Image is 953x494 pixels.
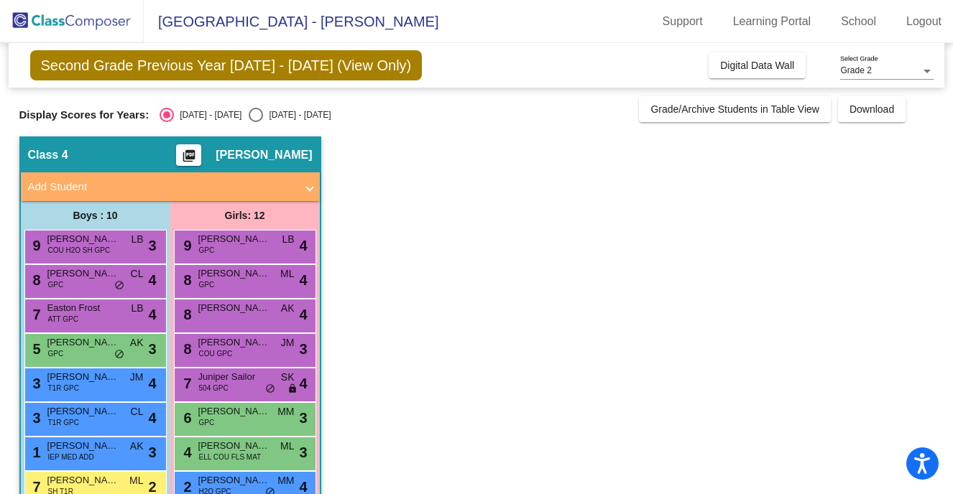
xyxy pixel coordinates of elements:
mat-radio-group: Select an option [160,108,331,122]
span: Easton Frost [47,301,119,315]
span: LB [131,232,143,247]
span: AK [130,439,144,454]
span: Display Scores for Years: [19,108,149,121]
span: GPC [199,245,215,256]
span: COU GPC [199,348,233,359]
span: 3 [148,442,156,463]
span: ELL COU FLS MAT [199,452,262,462]
span: 8 [180,307,192,322]
a: School [829,10,888,33]
span: T1R GPC [48,383,79,393]
span: MM [277,404,294,419]
a: Support [651,10,714,33]
mat-icon: picture_as_pdf [180,149,198,169]
span: [PERSON_NAME] [47,370,119,384]
span: 7 [180,376,192,391]
span: 8 [180,272,192,288]
span: Juniper Sailor [198,370,270,384]
span: [PERSON_NAME] [47,404,119,419]
span: [PERSON_NAME] [47,473,119,488]
span: 3 [29,376,41,391]
span: ML [129,473,143,488]
span: 8 [180,341,192,357]
span: do_not_disturb_alt [114,280,124,292]
span: 9 [29,238,41,253]
a: Learning Portal [722,10,823,33]
span: 3 [299,338,307,360]
span: [PERSON_NAME] [198,439,270,453]
span: 9 [180,238,192,253]
span: 3 [299,442,307,463]
span: [PERSON_NAME] [198,473,270,488]
span: Second Grade Previous Year [DATE] - [DATE] (View Only) [30,50,423,80]
span: 1 [29,444,41,460]
span: AK [130,335,144,350]
span: IEP MED ADD [48,452,94,462]
span: [PERSON_NAME] [47,266,119,281]
div: Girls: 12 [170,201,320,230]
span: [PERSON_NAME] [216,148,312,162]
span: GPC [199,279,215,290]
span: Download [850,103,894,115]
span: T1R GPC [48,417,79,428]
span: Digital Data Wall [720,60,794,71]
span: Class 4 [28,148,68,162]
span: 4 [299,269,307,291]
span: 3 [148,235,156,256]
span: 3 [148,338,156,360]
span: do_not_disturb_alt [114,349,124,360]
a: Logout [895,10,953,33]
span: 5 [29,341,41,357]
span: Grade 2 [840,65,871,75]
span: [PERSON_NAME] [198,404,270,419]
span: JM [281,335,295,350]
span: 6 [180,410,192,426]
span: 504 GPC [199,383,229,393]
span: LB [131,301,143,316]
span: GPC [48,348,64,359]
span: JM [130,370,144,385]
span: 7 [29,307,41,322]
span: 3 [299,407,307,429]
div: [DATE] - [DATE] [174,108,241,121]
span: CL [131,266,144,281]
span: [PERSON_NAME] [47,335,119,350]
span: 4 [299,304,307,325]
button: Grade/Archive Students in Table View [639,96,831,122]
span: [PERSON_NAME] [47,232,119,246]
span: MM [277,473,294,488]
span: 4 [299,373,307,394]
span: ML [280,439,294,454]
button: Download [838,96,906,122]
span: 8 [29,272,41,288]
span: ML [280,266,294,281]
button: Digital Data Wall [709,52,806,78]
span: 4 [299,235,307,256]
span: [PERSON_NAME] [198,301,270,315]
span: lock [287,383,298,395]
span: LB [282,232,294,247]
span: SK [281,370,295,385]
span: do_not_disturb_alt [265,383,275,395]
span: 3 [29,410,41,426]
button: Print Students Details [176,144,201,166]
span: [PERSON_NAME] [198,232,270,246]
span: [GEOGRAPHIC_DATA] - [PERSON_NAME] [144,10,438,33]
span: 4 [148,304,156,325]
mat-expansion-panel-header: Add Student [21,172,320,201]
span: [PERSON_NAME] [198,335,270,350]
span: [PERSON_NAME] [198,266,270,281]
div: [DATE] - [DATE] [263,108,331,121]
span: AK [281,301,295,316]
span: GPC [48,279,64,290]
span: 4 [148,407,156,429]
span: [PERSON_NAME] [47,439,119,453]
mat-panel-title: Add Student [28,179,295,195]
span: Grade/Archive Students in Table View [650,103,819,115]
span: COU H2O SH GPC [48,245,111,256]
span: 4 [148,269,156,291]
span: GPC [199,417,215,428]
span: 4 [180,444,192,460]
span: 4 [148,373,156,394]
span: CL [131,404,144,419]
